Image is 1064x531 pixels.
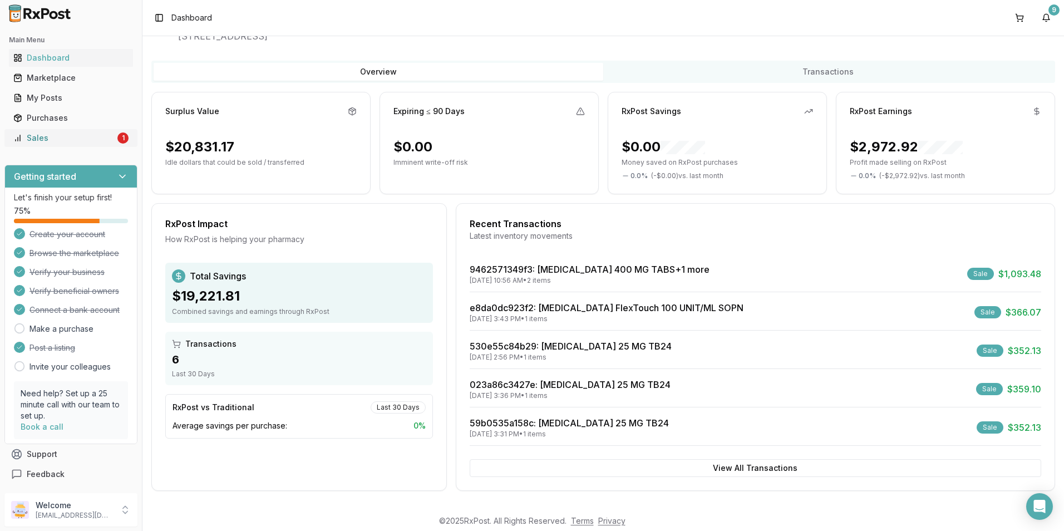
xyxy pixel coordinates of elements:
[976,383,1003,395] div: Sale
[29,229,105,240] span: Create your account
[1007,382,1041,396] span: $359.10
[1048,4,1060,16] div: 9
[470,217,1041,230] div: Recent Transactions
[470,341,672,352] a: 530e55c84b29: [MEDICAL_DATA] 25 MG TB24
[172,352,426,367] div: 6
[4,69,137,87] button: Marketplace
[171,12,212,23] span: Dashboard
[622,138,705,156] div: $0.00
[1008,344,1041,357] span: $352.13
[14,205,31,217] span: 75 %
[9,108,133,128] a: Purchases
[393,106,465,117] div: Expiring ≤ 90 Days
[178,29,1055,43] span: [STREET_ADDRESS]
[165,158,357,167] p: Idle dollars that could be sold / transferred
[172,307,426,316] div: Combined savings and earnings through RxPost
[4,49,137,67] button: Dashboard
[470,391,671,400] div: [DATE] 3:36 PM • 1 items
[29,323,93,335] a: Make a purchase
[974,306,1001,318] div: Sale
[622,158,813,167] p: Money saved on RxPost purchases
[859,171,876,180] span: 0.0 %
[4,444,137,464] button: Support
[11,501,29,519] img: User avatar
[470,314,743,323] div: [DATE] 3:43 PM • 1 items
[977,421,1003,434] div: Sale
[571,516,594,525] a: Terms
[470,353,672,362] div: [DATE] 2:56 PM • 1 items
[470,230,1041,242] div: Latest inventory movements
[29,286,119,297] span: Verify beneficial owners
[9,68,133,88] a: Marketplace
[13,132,115,144] div: Sales
[598,516,625,525] a: Privacy
[13,52,129,63] div: Dashboard
[165,217,433,230] div: RxPost Impact
[470,276,710,285] div: [DATE] 10:56 AM • 2 items
[967,268,994,280] div: Sale
[14,192,128,203] p: Let's finish your setup first!
[154,63,603,81] button: Overview
[13,112,129,124] div: Purchases
[165,138,234,156] div: $20,831.17
[470,459,1041,477] button: View All Transactions
[9,88,133,108] a: My Posts
[21,422,63,431] a: Book a call
[165,106,219,117] div: Surplus Value
[172,370,426,378] div: Last 30 Days
[850,158,1041,167] p: Profit made selling on RxPost
[21,388,121,421] p: Need help? Set up a 25 minute call with our team to set up.
[1008,421,1041,434] span: $352.13
[470,379,671,390] a: 023a86c3427e: [MEDICAL_DATA] 25 MG TB24
[4,89,137,107] button: My Posts
[9,48,133,68] a: Dashboard
[27,469,65,480] span: Feedback
[4,109,137,127] button: Purchases
[165,234,433,245] div: How RxPost is helping your pharmacy
[622,106,681,117] div: RxPost Savings
[4,129,137,147] button: Sales1
[651,171,723,180] span: ( - $0.00 ) vs. last month
[190,269,246,283] span: Total Savings
[413,420,426,431] span: 0 %
[29,267,105,278] span: Verify your business
[1026,493,1053,520] div: Open Intercom Messenger
[29,342,75,353] span: Post a listing
[173,402,254,413] div: RxPost vs Traditional
[1037,9,1055,27] button: 9
[185,338,237,350] span: Transactions
[470,430,669,439] div: [DATE] 3:31 PM • 1 items
[29,304,120,316] span: Connect a bank account
[879,171,965,180] span: ( - $2,972.92 ) vs. last month
[630,171,648,180] span: 0.0 %
[172,287,426,305] div: $19,221.81
[850,138,963,156] div: $2,972.92
[470,302,743,313] a: e8da0dc923f2: [MEDICAL_DATA] FlexTouch 100 UNIT/ML SOPN
[1006,306,1041,319] span: $366.07
[393,138,432,156] div: $0.00
[603,63,1053,81] button: Transactions
[13,72,129,83] div: Marketplace
[29,361,111,372] a: Invite your colleagues
[171,12,212,23] nav: breadcrumb
[998,267,1041,281] span: $1,093.48
[9,128,133,148] a: Sales1
[14,170,76,183] h3: Getting started
[29,248,119,259] span: Browse the marketplace
[13,92,129,104] div: My Posts
[977,345,1003,357] div: Sale
[470,417,669,429] a: 59b0535a158c: [MEDICAL_DATA] 25 MG TB24
[36,511,113,520] p: [EMAIL_ADDRESS][DOMAIN_NAME]
[117,132,129,144] div: 1
[393,158,585,167] p: Imminent write-off risk
[36,500,113,511] p: Welcome
[4,4,76,22] img: RxPost Logo
[4,464,137,484] button: Feedback
[850,106,912,117] div: RxPost Earnings
[173,420,287,431] span: Average savings per purchase:
[9,36,133,45] h2: Main Menu
[371,401,426,414] div: Last 30 Days
[470,264,710,275] a: 9462571349f3: [MEDICAL_DATA] 400 MG TABS+1 more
